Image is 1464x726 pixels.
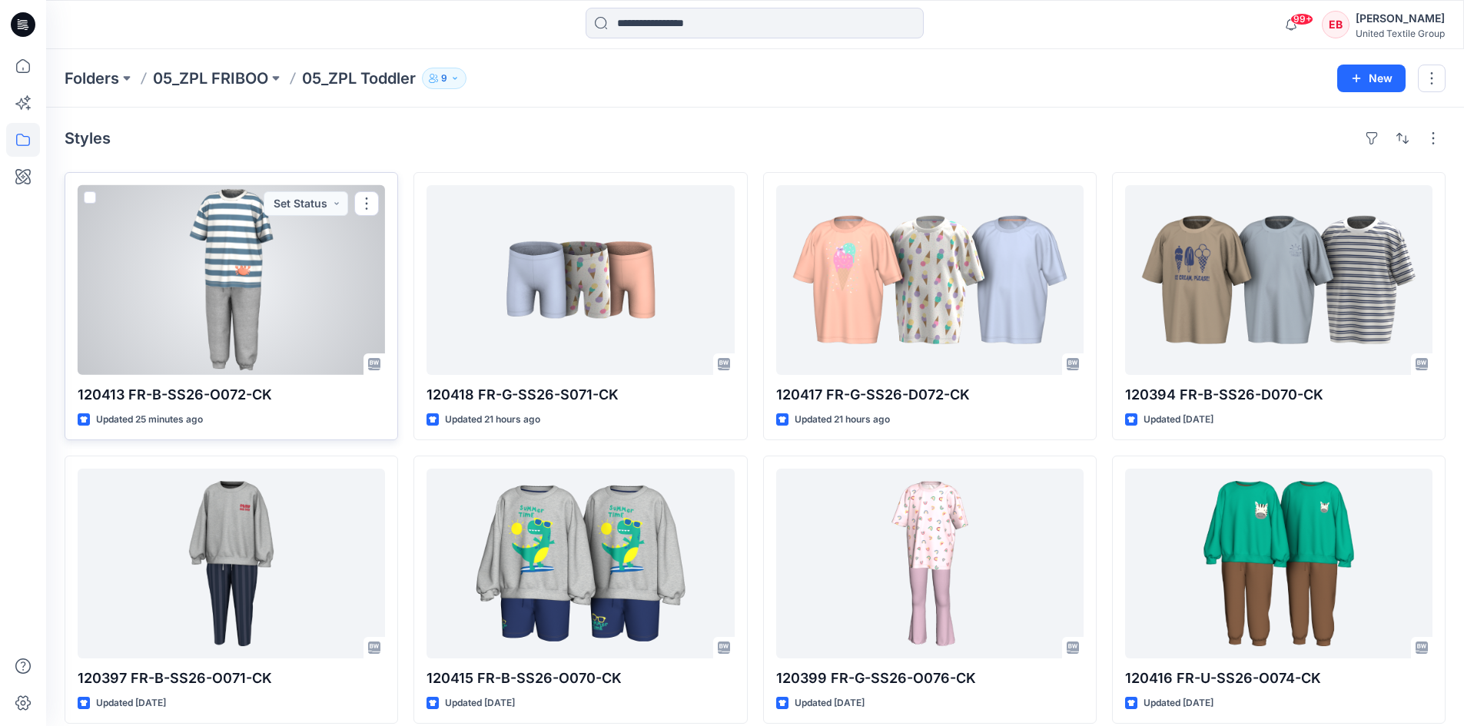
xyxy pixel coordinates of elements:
[78,668,385,689] p: 120397 FR-B-SS26-O071-CK
[776,668,1084,689] p: 120399 FR-G-SS26-O076-CK
[1290,13,1313,25] span: 99+
[1356,9,1445,28] div: [PERSON_NAME]
[96,695,166,711] p: Updated [DATE]
[1144,695,1213,711] p: Updated [DATE]
[1125,469,1432,658] a: 120416 FR-U-SS26-O074-CK
[65,129,111,148] h4: Styles
[1125,185,1432,375] a: 120394 FR-B-SS26-D070-CK
[78,469,385,658] a: 120397 FR-B-SS26-O071-CK
[1322,11,1349,38] div: EB
[422,68,466,89] button: 9
[1125,668,1432,689] p: 120416 FR-U-SS26-O074-CK
[776,469,1084,658] a: 120399 FR-G-SS26-O076-CK
[427,668,734,689] p: 120415 FR-B-SS26-O070-CK
[776,185,1084,375] a: 120417 FR-G-SS26-D072-CK
[1125,384,1432,406] p: 120394 FR-B-SS26-D070-CK
[445,695,515,711] p: Updated [DATE]
[153,68,268,89] a: 05_ZPL FRIBOO
[1144,412,1213,428] p: Updated [DATE]
[78,384,385,406] p: 120413 FR-B-SS26-O072-CK
[302,68,416,89] p: 05_ZPL Toddler
[427,185,734,375] a: 120418 FR-G-SS26-S071-CK
[96,412,203,428] p: Updated 25 minutes ago
[427,469,734,658] a: 120415 FR-B-SS26-O070-CK
[445,412,540,428] p: Updated 21 hours ago
[78,185,385,375] a: 120413 FR-B-SS26-O072-CK
[427,384,734,406] p: 120418 FR-G-SS26-S071-CK
[65,68,119,89] a: Folders
[776,384,1084,406] p: 120417 FR-G-SS26-D072-CK
[1337,65,1406,92] button: New
[441,70,447,87] p: 9
[795,695,865,711] p: Updated [DATE]
[1356,28,1445,39] div: United Textile Group
[795,412,890,428] p: Updated 21 hours ago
